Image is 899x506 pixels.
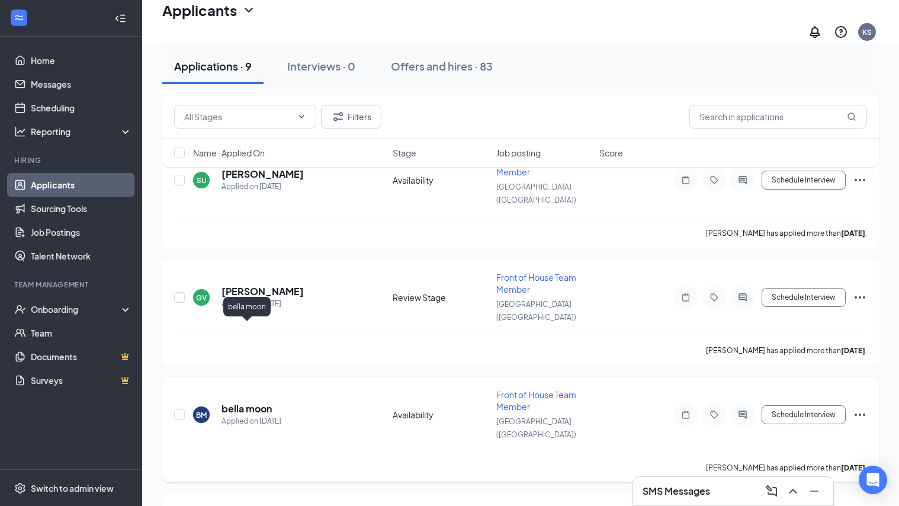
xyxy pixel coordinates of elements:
[31,303,122,315] div: Onboarding
[643,485,710,498] h3: SMS Messages
[762,171,846,190] button: Schedule Interview
[31,482,114,494] div: Switch to admin view
[14,303,26,315] svg: UserCheck
[496,182,576,204] span: [GEOGRAPHIC_DATA] ([GEOGRAPHIC_DATA])
[393,292,489,303] div: Review Stage
[31,72,132,96] a: Messages
[196,410,207,420] div: BM
[707,293,721,302] svg: Tag
[784,482,802,501] button: ChevronUp
[221,181,304,193] div: Applied on [DATE]
[31,220,132,244] a: Job Postings
[31,244,132,268] a: Talent Network
[496,389,576,412] span: Front of House Team Member
[496,272,576,294] span: Front of House Team Member
[841,346,865,355] b: [DATE]
[221,285,304,298] h5: [PERSON_NAME]
[762,405,846,424] button: Schedule Interview
[184,110,292,123] input: All Stages
[331,110,345,124] svg: Filter
[31,173,132,197] a: Applicants
[193,147,265,159] span: Name · Applied On
[14,280,130,290] div: Team Management
[689,105,867,129] input: Search in applications
[393,147,416,159] span: Stage
[31,345,132,369] a: DocumentsCrown
[853,173,867,187] svg: Ellipses
[393,174,489,186] div: Availability
[862,27,872,37] div: KS
[297,112,306,121] svg: ChevronDown
[31,369,132,392] a: SurveysCrown
[853,290,867,305] svg: Ellipses
[321,105,381,129] button: Filter Filters
[223,297,271,316] div: bella moon
[197,175,207,185] div: SU
[706,463,867,473] p: [PERSON_NAME] has applied more than .
[762,288,846,307] button: Schedule Interview
[853,408,867,422] svg: Ellipses
[13,12,25,24] svg: WorkstreamLogo
[847,112,856,121] svg: MagnifyingGlass
[114,12,126,24] svg: Collapse
[679,293,693,302] svg: Note
[736,175,750,185] svg: ActiveChat
[196,293,207,303] div: GV
[221,415,281,427] div: Applied on [DATE]
[707,175,721,185] svg: Tag
[599,147,623,159] span: Score
[393,409,489,421] div: Availability
[174,59,252,73] div: Applications · 9
[14,126,26,137] svg: Analysis
[679,410,693,419] svg: Note
[805,482,824,501] button: Minimize
[14,155,130,165] div: Hiring
[391,59,493,73] div: Offers and hires · 83
[765,484,779,498] svg: ComposeMessage
[736,410,750,419] svg: ActiveChat
[221,298,304,310] div: Applied on [DATE]
[31,126,133,137] div: Reporting
[786,484,800,498] svg: ChevronUp
[736,293,750,302] svg: ActiveChat
[807,484,821,498] svg: Minimize
[707,410,721,419] svg: Tag
[31,96,132,120] a: Scheduling
[762,482,781,501] button: ComposeMessage
[679,175,693,185] svg: Note
[31,321,132,345] a: Team
[496,417,576,439] span: [GEOGRAPHIC_DATA] ([GEOGRAPHIC_DATA])
[496,300,576,322] span: [GEOGRAPHIC_DATA] ([GEOGRAPHIC_DATA])
[841,229,865,238] b: [DATE]
[31,49,132,72] a: Home
[496,147,541,159] span: Job posting
[287,59,355,73] div: Interviews · 0
[859,466,887,494] div: Open Intercom Messenger
[706,228,867,238] p: [PERSON_NAME] has applied more than .
[242,3,256,17] svg: ChevronDown
[31,197,132,220] a: Sourcing Tools
[808,25,822,39] svg: Notifications
[221,402,272,415] h5: bella moon
[14,482,26,494] svg: Settings
[706,345,867,356] p: [PERSON_NAME] has applied more than .
[834,25,848,39] svg: QuestionInfo
[841,463,865,472] b: [DATE]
